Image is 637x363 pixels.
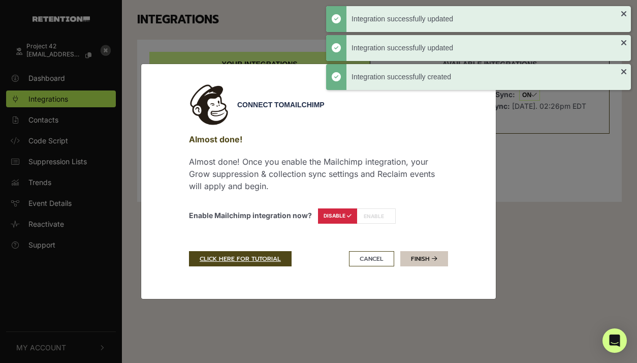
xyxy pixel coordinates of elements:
label: ENABLE [357,208,396,224]
div: Integration successfully updated [352,43,621,53]
div: Open Intercom Messenger [602,328,627,353]
span: Mailchimp [284,101,324,109]
img: Mailchimp [189,84,230,125]
div: Integration successfully updated [352,14,621,24]
label: DISABLE [318,208,357,224]
strong: Almost done! [189,134,242,144]
p: Almost done! Once you enable the Mailchimp integration, your Grow suppression & collection sync s... [189,156,448,192]
strong: Enable Mailchimp integration now? [189,211,312,220]
div: Integration successfully created [352,72,621,82]
div: Connect to [237,100,448,110]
